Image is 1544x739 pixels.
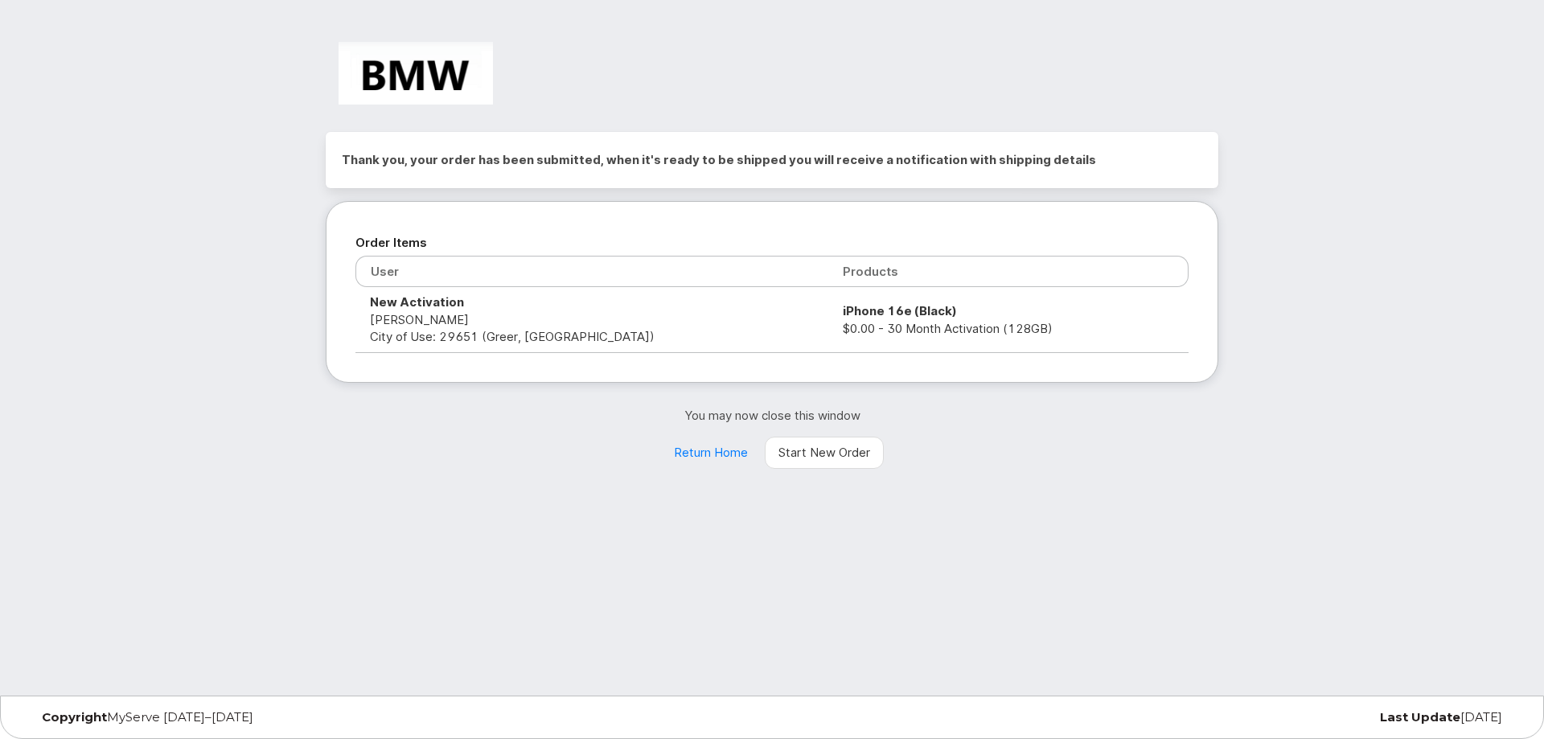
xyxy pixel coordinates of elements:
th: Products [828,256,1189,287]
p: You may now close this window [326,407,1218,424]
td: [PERSON_NAME] City of Use: 29651 (Greer, [GEOGRAPHIC_DATA]) [355,287,828,352]
h2: Thank you, your order has been submitted, when it's ready to be shipped you will receive a notifi... [342,148,1202,172]
div: MyServe [DATE]–[DATE] [30,711,524,724]
td: $0.00 - 30 Month Activation (128GB) [828,287,1189,352]
h2: Order Items [355,231,1189,255]
a: Start New Order [765,437,884,469]
th: User [355,256,828,287]
img: BMW Manufacturing Co LLC [339,42,493,105]
strong: Last Update [1380,709,1460,725]
strong: New Activation [370,294,464,310]
a: Return Home [660,437,762,469]
div: [DATE] [1020,711,1514,724]
strong: iPhone 16e (Black) [843,303,957,318]
strong: Copyright [42,709,107,725]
